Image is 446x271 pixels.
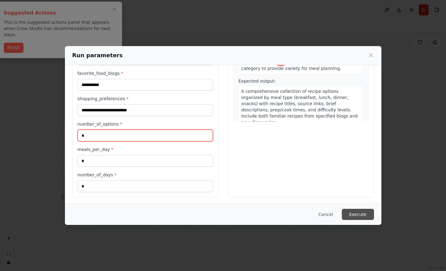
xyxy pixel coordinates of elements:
[78,146,213,153] label: meals_per_day
[72,51,123,60] h2: Run parameters
[78,96,213,102] label: shopping_preferences
[78,121,213,127] label: number_of_options
[313,209,338,220] button: Cancel
[78,70,213,76] label: favorite_food_blogs
[241,60,347,71] span: recipe options for each meal category to provide variety for meal planning.
[241,89,358,125] span: A comprehensive collection of recipe options organized by meal type (breakfast, lunch, dinner, sn...
[78,172,213,178] label: number_of_days
[342,209,374,220] button: Execute
[239,79,276,84] span: Expected output:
